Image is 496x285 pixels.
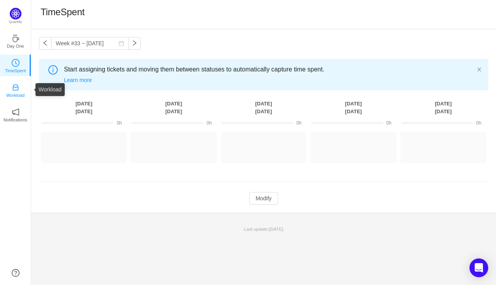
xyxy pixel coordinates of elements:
[308,100,398,116] th: [DATE] [DATE]
[249,192,278,205] button: Modify
[477,65,482,74] button: icon: close
[7,43,24,50] p: Day One
[5,67,26,74] p: TimeSpent
[12,110,19,118] a: icon: notificationNotifications
[41,6,85,18] h1: TimeSpent
[269,226,283,232] span: [DATE]
[12,59,19,67] i: icon: clock-circle
[207,120,212,126] span: 0h
[64,77,92,83] a: Learn more
[48,65,58,75] i: icon: info-circle
[6,92,25,99] p: Workload
[12,269,19,277] a: icon: question-circle
[64,65,477,74] span: Start assigning tickets and moving them between statuses to automatically capture time spent.
[12,86,19,94] a: icon: inboxWorkload
[469,258,488,277] div: Open Intercom Messenger
[12,108,19,116] i: icon: notification
[244,226,283,232] span: Last update:
[9,20,22,25] p: Quantify
[128,37,141,50] button: icon: right
[12,61,19,69] a: icon: clock-circleTimeSpent
[386,120,391,126] span: 0h
[51,37,129,50] input: Select a week
[12,37,19,45] a: icon: coffeeDay One
[4,116,27,123] p: Notifications
[39,37,51,50] button: icon: left
[12,34,19,42] i: icon: coffee
[399,100,488,116] th: [DATE] [DATE]
[129,100,218,116] th: [DATE] [DATE]
[296,120,301,126] span: 0h
[12,84,19,91] i: icon: inbox
[477,67,482,72] i: icon: close
[117,120,122,126] span: 0h
[476,120,481,126] span: 0h
[219,100,308,116] th: [DATE] [DATE]
[10,8,21,20] img: Quantify
[39,100,129,116] th: [DATE] [DATE]
[119,41,124,46] i: icon: calendar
